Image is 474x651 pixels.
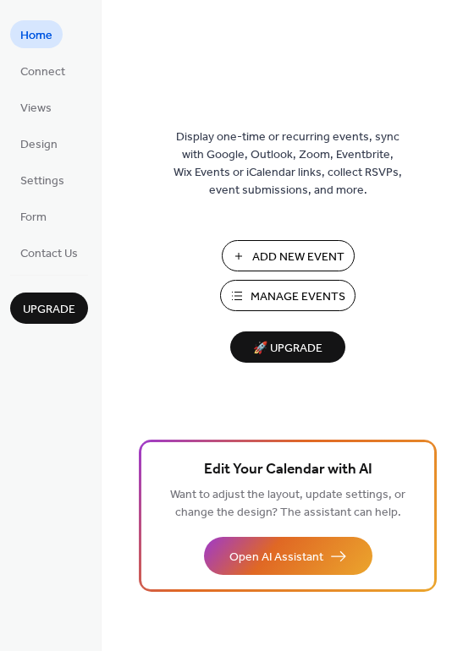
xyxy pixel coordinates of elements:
[10,20,63,48] a: Home
[10,57,75,85] a: Connect
[20,136,58,154] span: Design
[252,249,344,266] span: Add New Event
[20,209,47,227] span: Form
[23,301,75,319] span: Upgrade
[10,129,68,157] a: Design
[20,100,52,118] span: Views
[251,288,345,306] span: Manage Events
[10,166,74,194] a: Settings
[229,549,323,566] span: Open AI Assistant
[240,337,335,360] span: 🚀 Upgrade
[10,202,57,230] a: Form
[204,458,372,482] span: Edit Your Calendar with AI
[10,238,88,266] a: Contact Us
[20,245,78,263] span: Contact Us
[170,484,405,524] span: Want to adjust the layout, update settings, or change the design? The assistant can help.
[204,537,372,575] button: Open AI Assistant
[20,63,65,81] span: Connect
[10,293,88,324] button: Upgrade
[230,331,345,363] button: 🚀 Upgrade
[20,27,52,45] span: Home
[174,129,402,200] span: Display one-time or recurring events, sync with Google, Outlook, Zoom, Eventbrite, Wix Events or ...
[220,280,355,311] button: Manage Events
[222,240,355,271] button: Add New Event
[20,172,64,190] span: Settings
[10,93,62,121] a: Views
